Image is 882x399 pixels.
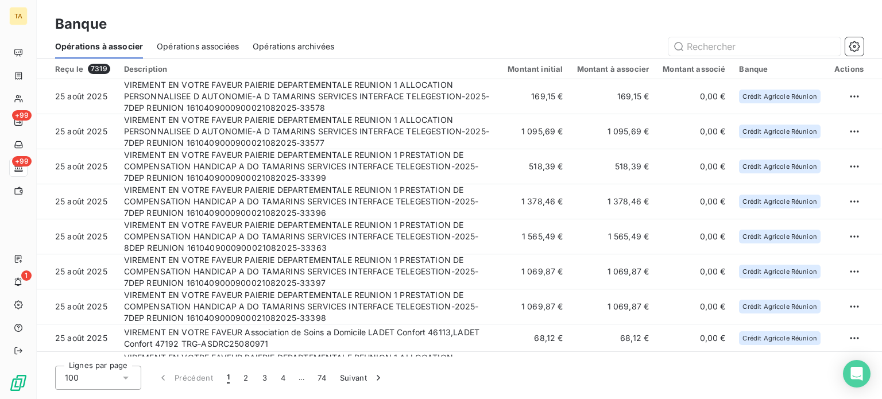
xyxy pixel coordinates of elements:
span: Crédit Agricole Réunion [742,268,817,275]
span: Opérations à associer [55,41,143,52]
td: VIREMENT EN VOTRE FAVEUR PAIERIE DEPARTEMENTALE REUNION 1 ALLOCATION PERSONNALISEE D AUTONOMIE-A ... [117,79,501,114]
span: … [292,369,311,387]
td: 4 014,54 € [501,352,570,387]
td: 1 069,87 € [501,289,570,324]
td: 518,39 € [570,149,656,184]
div: Actions [834,64,864,73]
td: 169,15 € [501,79,570,114]
td: 1 565,49 € [501,219,570,254]
a: +99 [9,113,27,131]
button: 4 [274,366,292,390]
td: 25 août 2025 [37,289,117,324]
button: 2 [237,366,255,390]
img: Logo LeanPay [9,374,28,392]
td: VIREMENT EN VOTRE FAVEUR PAIERIE DEPARTEMENTALE REUNION 1 PRESTATION DE COMPENSATION HANDICAP A D... [117,219,501,254]
td: 1 069,87 € [570,289,656,324]
button: Suivant [333,366,391,390]
td: 1 095,69 € [570,114,656,149]
td: VIREMENT EN VOTRE FAVEUR PAIERIE DEPARTEMENTALE REUNION 1 PRESTATION DE COMPENSATION HANDICAP A D... [117,254,501,289]
span: Opérations associées [157,41,239,52]
button: 1 [220,366,237,390]
a: +99 [9,158,27,177]
span: Crédit Agricole Réunion [742,335,817,342]
td: VIREMENT EN VOTRE FAVEUR PAIERIE DEPARTEMENTALE REUNION 1 PRESTATION DE COMPENSATION HANDICAP A D... [117,149,501,184]
div: Montant associé [663,64,725,73]
span: Crédit Agricole Réunion [742,128,817,135]
span: +99 [12,110,32,121]
td: 0,00 € [656,324,732,352]
span: 1 [227,372,230,383]
td: VIREMENT EN VOTRE FAVEUR PAIERIE DEPARTEMENTALE REUNION 1 PRESTATION DE COMPENSATION HANDICAP A D... [117,184,501,219]
td: 169,15 € [570,79,656,114]
td: 68,12 € [570,324,656,352]
td: VIREMENT EN VOTRE FAVEUR PAIERIE DEPARTEMENTALE REUNION 1 PRESTATION DE COMPENSATION HANDICAP A D... [117,289,501,324]
span: +99 [12,156,32,166]
span: Opérations archivées [253,41,334,52]
td: 1 069,87 € [501,254,570,289]
td: 25 août 2025 [37,149,117,184]
div: Montant initial [508,64,563,73]
td: 0,00 € [656,254,732,289]
td: 1 069,87 € [570,254,656,289]
td: 4 014,54 € [570,352,656,387]
div: Open Intercom Messenger [843,360,871,388]
td: 25 août 2025 [37,79,117,114]
span: Crédit Agricole Réunion [742,163,817,170]
td: 0,00 € [656,149,732,184]
div: Description [124,64,494,73]
button: Précédent [150,366,220,390]
span: 7319 [88,64,110,74]
td: 0,00 € [656,289,732,324]
td: 1 565,49 € [570,219,656,254]
td: 0,00 € [656,114,732,149]
td: 0,00 € [656,352,732,387]
span: Crédit Agricole Réunion [742,93,817,100]
span: Crédit Agricole Réunion [742,198,817,205]
div: TA [9,7,28,25]
td: 25 août 2025 [37,184,117,219]
h3: Banque [55,14,107,34]
span: 100 [65,372,79,383]
td: VIREMENT EN VOTRE FAVEUR PAIERIE DEPARTEMENTALE REUNION 1 ALLOCATION PERSONNALISEE D AUTONOMIE-A ... [117,114,501,149]
div: Reçu le [55,64,110,74]
td: 0,00 € [656,79,732,114]
div: Banque [739,64,820,73]
td: VIREMENT EN VOTRE FAVEUR Association de Soins a Domicile LADET Confort 46113,LADET Confort 47192 ... [117,324,501,352]
td: 25 août 2025 [37,324,117,352]
span: 1 [21,270,32,281]
td: 25 août 2025 [37,114,117,149]
td: 68,12 € [501,324,570,352]
button: 74 [311,366,333,390]
td: 0,00 € [656,184,732,219]
td: 518,39 € [501,149,570,184]
td: 1 378,46 € [570,184,656,219]
span: Crédit Agricole Réunion [742,303,817,310]
td: 1 378,46 € [501,184,570,219]
td: 25 août 2025 [37,254,117,289]
span: Crédit Agricole Réunion [742,233,817,240]
td: 25 août 2025 [37,352,117,387]
td: 1 095,69 € [501,114,570,149]
button: 3 [256,366,274,390]
td: 25 août 2025 [37,219,117,254]
td: VIREMENT EN VOTRE FAVEUR PAIERIE DEPARTEMENTALE REUNION 1 ALLOCATION PERSONNALISEE D AUTONOMIE-A ... [117,352,501,387]
td: 0,00 € [656,219,732,254]
input: Rechercher [668,37,841,56]
div: Montant à associer [577,64,649,73]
